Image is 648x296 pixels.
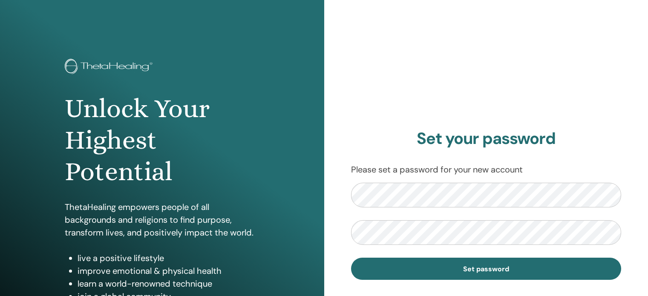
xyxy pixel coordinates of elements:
li: live a positive lifestyle [78,252,259,264]
h2: Set your password [351,129,622,149]
button: Set password [351,258,622,280]
li: improve emotional & physical health [78,264,259,277]
p: ThetaHealing empowers people of all backgrounds and religions to find purpose, transform lives, a... [65,201,259,239]
span: Set password [463,264,509,273]
p: Please set a password for your new account [351,163,622,176]
li: learn a world-renowned technique [78,277,259,290]
h1: Unlock Your Highest Potential [65,93,259,188]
